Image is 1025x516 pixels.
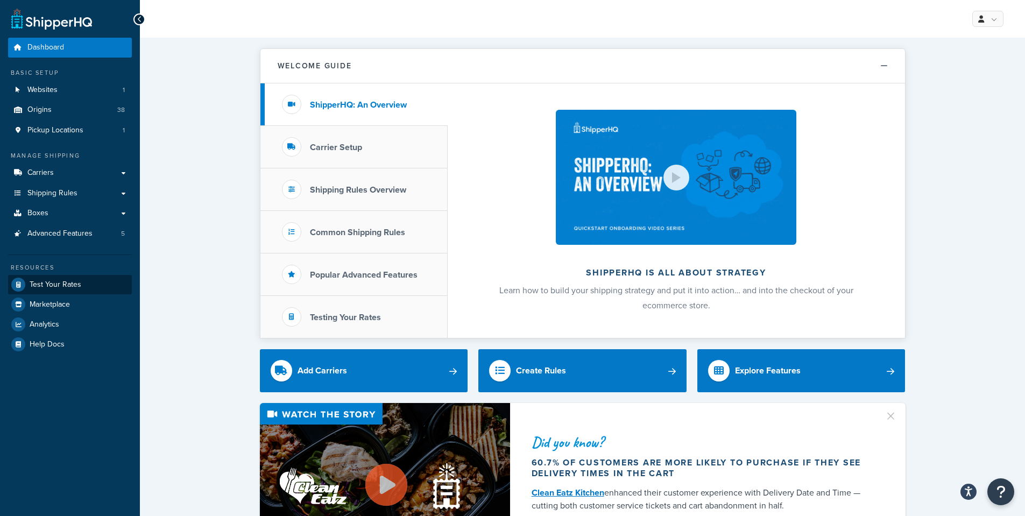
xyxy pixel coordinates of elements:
[532,457,872,479] div: 60.7% of customers are more likely to purchase if they see delivery times in the cart
[735,363,801,378] div: Explore Features
[8,38,132,58] a: Dashboard
[8,275,132,294] a: Test Your Rates
[8,315,132,334] a: Analytics
[27,209,48,218] span: Boxes
[8,183,132,203] a: Shipping Rules
[27,189,77,198] span: Shipping Rules
[310,228,405,237] h3: Common Shipping Rules
[516,363,566,378] div: Create Rules
[27,229,93,238] span: Advanced Features
[499,284,853,312] span: Learn how to build your shipping strategy and put it into action… and into the checkout of your e...
[8,335,132,354] a: Help Docs
[30,300,70,309] span: Marketplace
[556,110,796,245] img: ShipperHQ is all about strategy
[27,126,83,135] span: Pickup Locations
[310,313,381,322] h3: Testing Your Rates
[8,80,132,100] li: Websites
[260,349,468,392] a: Add Carriers
[310,270,418,280] h3: Popular Advanced Features
[27,43,64,52] span: Dashboard
[27,168,54,178] span: Carriers
[8,68,132,77] div: Basic Setup
[532,486,604,499] a: Clean Eatz Kitchen
[8,151,132,160] div: Manage Shipping
[30,320,59,329] span: Analytics
[987,478,1014,505] button: Open Resource Center
[8,100,132,120] li: Origins
[8,121,132,140] a: Pickup Locations1
[8,295,132,314] a: Marketplace
[697,349,906,392] a: Explore Features
[8,163,132,183] a: Carriers
[121,229,125,238] span: 5
[310,143,362,152] h3: Carrier Setup
[8,80,132,100] a: Websites1
[8,203,132,223] a: Boxes
[30,340,65,349] span: Help Docs
[310,100,407,110] h3: ShipperHQ: An Overview
[30,280,81,289] span: Test Your Rates
[117,105,125,115] span: 38
[8,263,132,272] div: Resources
[298,363,347,378] div: Add Carriers
[123,86,125,95] span: 1
[310,185,406,195] h3: Shipping Rules Overview
[532,486,872,512] div: enhanced their customer experience with Delivery Date and Time — cutting both customer service ti...
[478,349,687,392] a: Create Rules
[8,224,132,244] a: Advanced Features5
[260,49,905,83] button: Welcome Guide
[27,105,52,115] span: Origins
[532,435,872,450] div: Did you know?
[123,126,125,135] span: 1
[8,121,132,140] li: Pickup Locations
[476,268,876,278] h2: ShipperHQ is all about strategy
[278,62,352,70] h2: Welcome Guide
[8,224,132,244] li: Advanced Features
[27,86,58,95] span: Websites
[8,100,132,120] a: Origins38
